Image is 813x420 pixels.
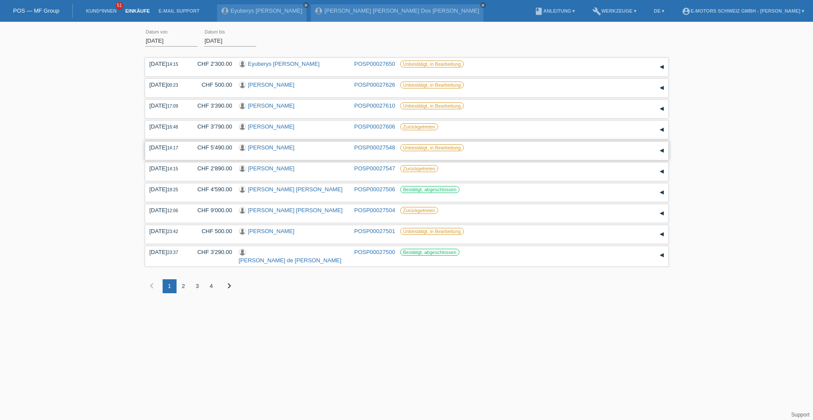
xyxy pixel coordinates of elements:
div: CHF 3'390.00 [191,102,232,109]
div: auf-/zuklappen [655,165,668,178]
div: CHF 3'790.00 [191,123,232,130]
a: Einkäufe [121,8,154,14]
div: CHF 4'590.00 [191,186,232,193]
a: [PERSON_NAME] [248,123,295,130]
a: close [303,2,309,8]
label: Bestätigt, abgeschlossen [400,249,459,256]
span: 12:06 [167,208,178,213]
i: build [592,7,601,16]
a: close [480,2,486,8]
a: POSP00027504 [354,207,395,213]
label: Unbestätigt, in Bearbeitung [400,102,464,109]
a: [PERSON_NAME] [PERSON_NAME] [248,207,343,213]
div: [DATE] [150,123,184,130]
a: POSP00027547 [354,165,395,172]
div: CHF 500.00 [191,228,232,234]
i: chevron_left [146,281,157,291]
label: Unbestätigt, in Bearbeitung [400,228,464,235]
div: 2 [177,279,190,293]
div: auf-/zuklappen [655,249,668,262]
a: POSP00027610 [354,102,395,109]
a: bookAnleitung ▾ [530,8,579,14]
div: [DATE] [150,228,184,234]
div: auf-/zuklappen [655,207,668,220]
a: [PERSON_NAME] [PERSON_NAME] [248,186,343,193]
div: CHF 2'890.00 [191,165,232,172]
div: [DATE] [150,81,184,88]
div: auf-/zuklappen [655,81,668,95]
label: Unbestätigt, in Bearbeitung [400,144,464,151]
div: CHF 500.00 [191,81,232,88]
label: Bestätigt, abgeschlossen [400,186,459,193]
div: CHF 5'490.00 [191,144,232,151]
a: POSP00027548 [354,144,395,151]
span: 14:17 [167,146,178,150]
label: Unbestätigt, in Bearbeitung [400,81,464,88]
span: 00:23 [167,83,178,88]
a: [PERSON_NAME] [248,81,295,88]
span: 19:25 [167,187,178,192]
div: [DATE] [150,249,184,255]
a: [PERSON_NAME] [248,102,295,109]
div: auf-/zuklappen [655,186,668,199]
a: [PERSON_NAME] [248,144,295,151]
a: Kund*innen [82,8,121,14]
span: 14:15 [167,62,178,67]
div: CHF 2'300.00 [191,61,232,67]
a: [PERSON_NAME] de [PERSON_NAME] [239,257,342,264]
span: 14:15 [167,166,178,171]
a: [PERSON_NAME] [248,228,295,234]
a: Eyuberys [PERSON_NAME] [248,61,320,67]
div: auf-/zuklappen [655,102,668,115]
span: 51 [116,2,123,10]
div: auf-/zuklappen [655,228,668,241]
i: close [304,3,308,7]
span: 16:48 [167,125,178,129]
a: account_circleE-Motors Schweiz GmbH - [PERSON_NAME] ▾ [677,8,809,14]
span: 23:37 [167,250,178,255]
div: [DATE] [150,61,184,67]
i: book [534,7,543,16]
a: POSP00027500 [354,249,395,255]
i: account_circle [682,7,691,16]
a: [PERSON_NAME] [248,165,295,172]
a: DE ▾ [650,8,669,14]
div: auf-/zuklappen [655,61,668,74]
a: E-Mail Support [154,8,204,14]
div: auf-/zuklappen [655,144,668,157]
a: Eyuberys [PERSON_NAME] [231,7,303,14]
a: POSP00027626 [354,81,395,88]
a: POSP00027501 [354,228,395,234]
div: CHF 9'000.00 [191,207,232,213]
div: 4 [204,279,218,293]
div: CHF 3'290.00 [191,249,232,255]
i: chevron_right [224,281,235,291]
a: POSP00027506 [354,186,395,193]
div: [DATE] [150,207,184,213]
div: [DATE] [150,102,184,109]
a: buildWerkzeuge ▾ [588,8,641,14]
i: close [481,3,485,7]
div: 3 [190,279,204,293]
a: [PERSON_NAME] [PERSON_NAME] Dos [PERSON_NAME] [324,7,479,14]
label: Unbestätigt, in Bearbeitung [400,61,464,68]
div: [DATE] [150,144,184,151]
a: POSP00027650 [354,61,395,67]
label: Zurückgetreten [400,165,439,172]
a: POS — MF Group [13,7,59,14]
label: Zurückgetreten [400,207,439,214]
label: Zurückgetreten [400,123,439,130]
div: 1 [163,279,177,293]
div: auf-/zuklappen [655,123,668,136]
span: 17:09 [167,104,178,108]
a: Support [791,412,810,418]
div: [DATE] [150,165,184,172]
div: [DATE] [150,186,184,193]
span: 23:42 [167,229,178,234]
a: POSP00027606 [354,123,395,130]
